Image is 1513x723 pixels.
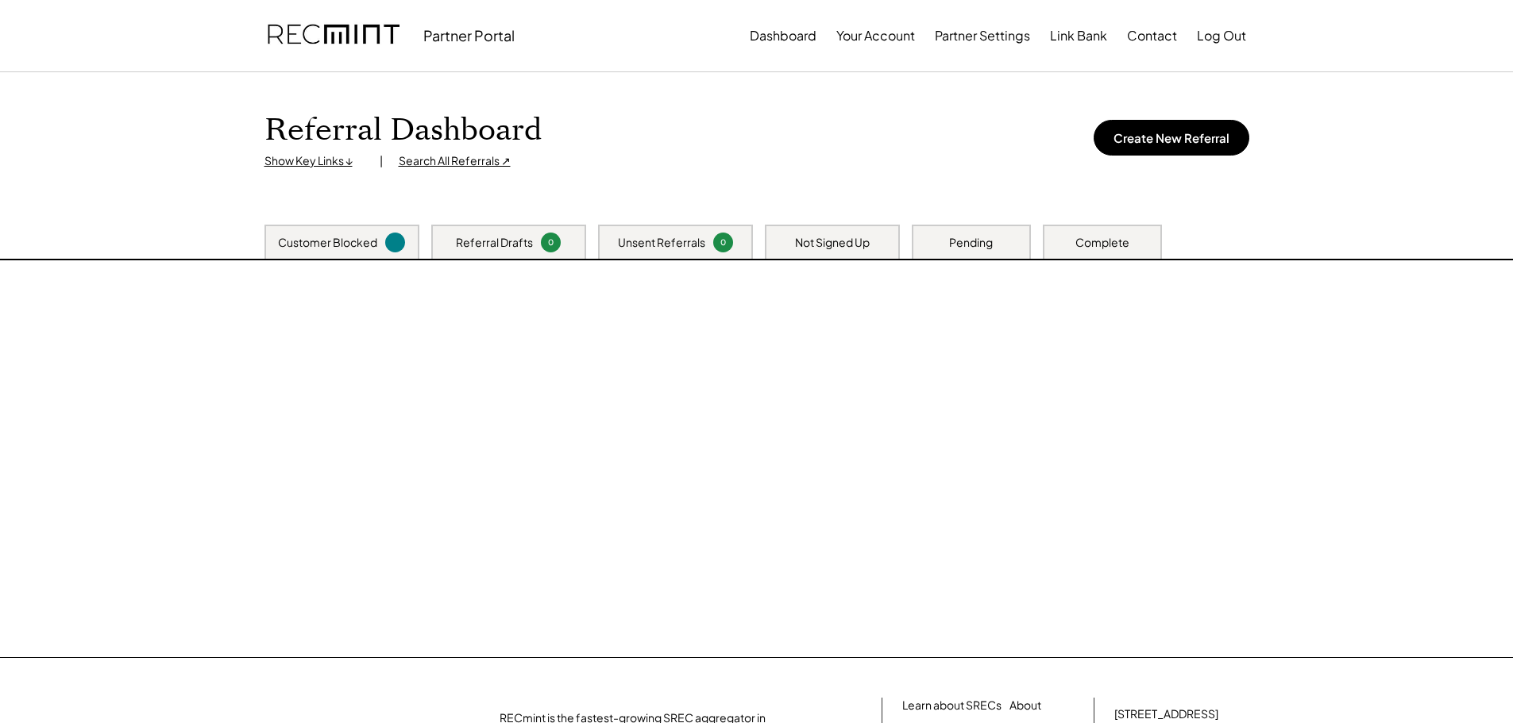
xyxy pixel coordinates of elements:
div: Search All Referrals ↗ [399,153,511,169]
div: Unsent Referrals [618,235,705,251]
div: Customer Blocked [278,235,377,251]
button: Partner Settings [935,20,1030,52]
div: Show Key Links ↓ [264,153,364,169]
div: Partner Portal [423,26,515,44]
div: Not Signed Up [795,235,870,251]
div: | [380,153,383,169]
div: Complete [1075,235,1129,251]
img: recmint-logotype%403x.png [268,9,399,63]
button: Create New Referral [1094,120,1249,156]
button: Your Account [836,20,915,52]
div: Referral Drafts [456,235,533,251]
button: Contact [1127,20,1177,52]
a: Learn about SRECs [902,698,1002,713]
h1: Referral Dashboard [264,112,542,149]
div: 0 [543,237,558,248]
div: Pending [949,235,993,251]
div: [STREET_ADDRESS] [1114,706,1218,722]
button: Link Bank [1050,20,1107,52]
button: Dashboard [750,20,816,52]
a: About [1009,698,1041,713]
button: Log Out [1197,20,1246,52]
div: 0 [716,237,731,248]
